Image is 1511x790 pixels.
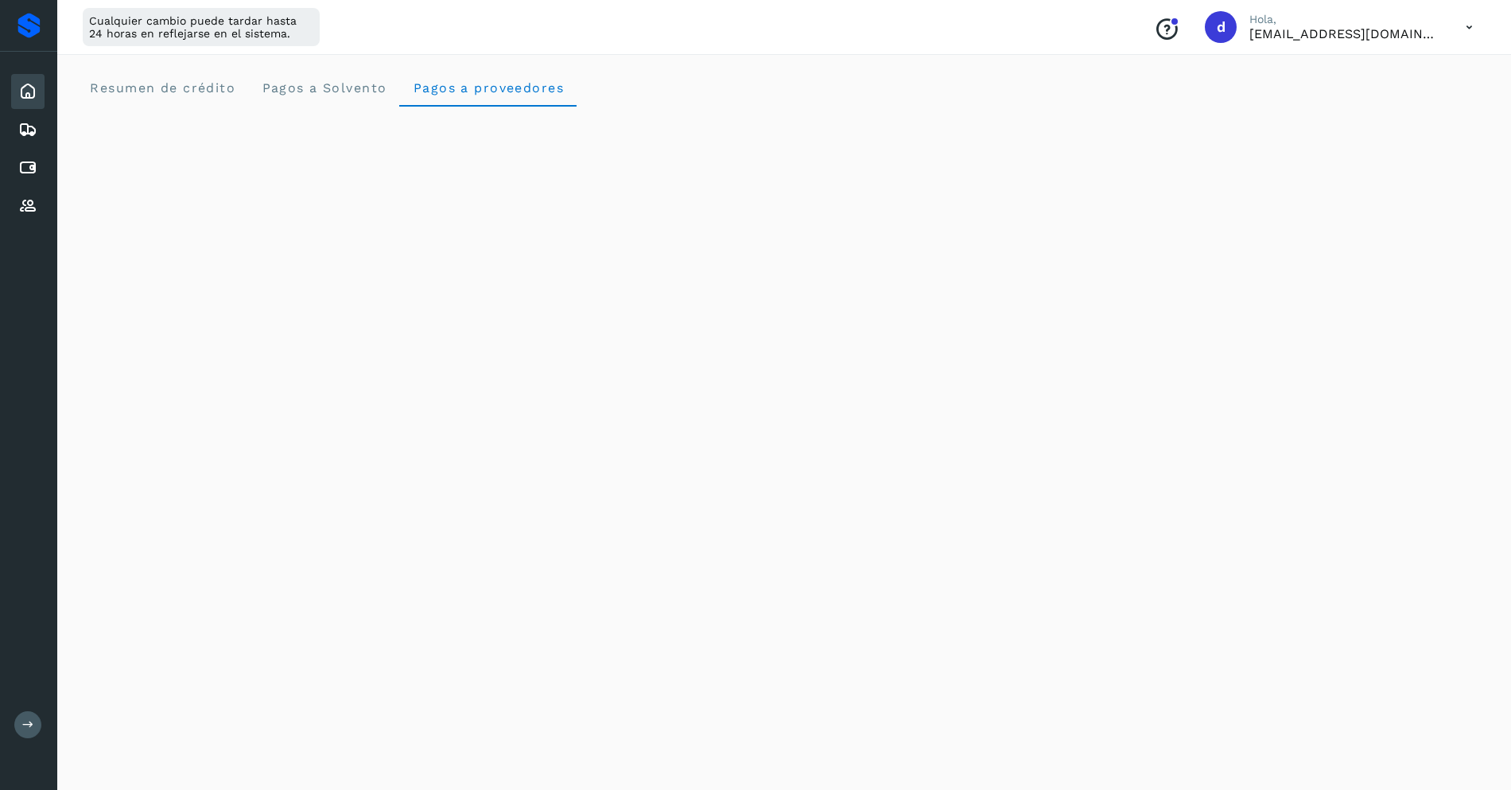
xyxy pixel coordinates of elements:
div: Inicio [11,74,45,109]
div: Cuentas por pagar [11,150,45,185]
span: Pagos a Solvento [261,80,386,95]
p: dvillarreal@rad-logistics.com [1249,26,1440,41]
div: Embarques [11,112,45,147]
span: Pagos a proveedores [412,80,564,95]
span: Resumen de crédito [89,80,235,95]
div: Proveedores [11,189,45,224]
p: Hola, [1249,13,1440,26]
div: Cualquier cambio puede tardar hasta 24 horas en reflejarse en el sistema. [83,8,320,46]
